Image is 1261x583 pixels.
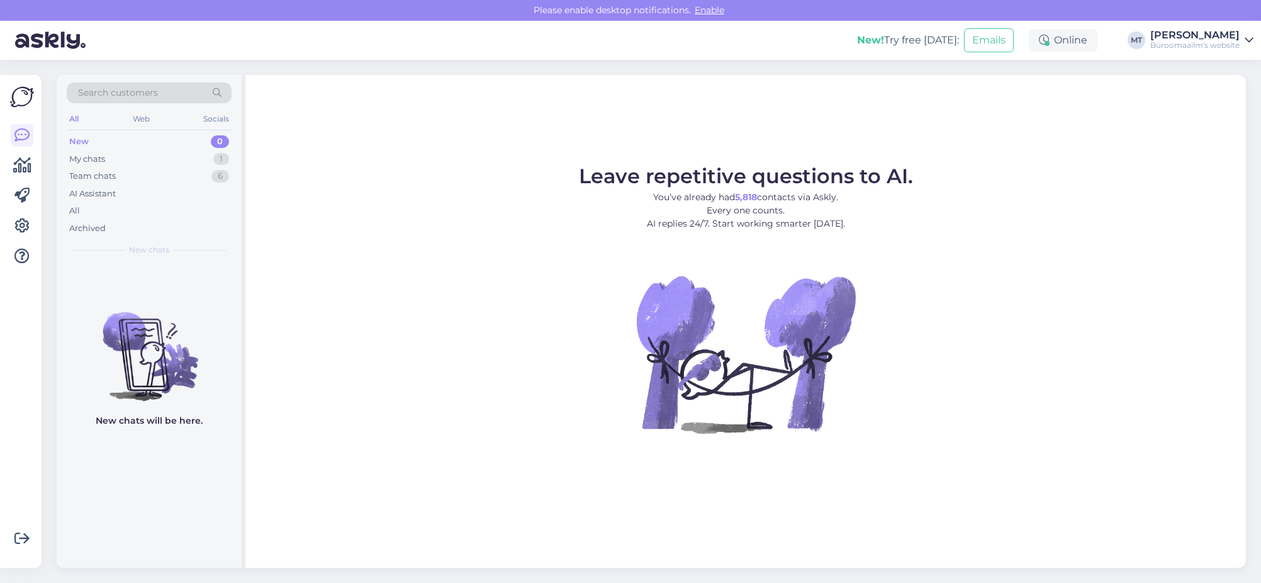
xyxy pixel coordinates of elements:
[579,191,913,230] p: You’ve already had contacts via Askly. Every one counts. AI replies 24/7. Start working smarter [...
[57,290,242,403] img: No chats
[964,28,1014,52] button: Emails
[67,111,81,127] div: All
[69,222,106,235] div: Archived
[69,205,80,217] div: All
[78,86,158,99] span: Search customers
[69,135,89,148] div: New
[857,33,959,48] div: Try free [DATE]:
[1150,40,1240,50] div: Büroomaailm's website
[69,188,116,200] div: AI Assistant
[201,111,232,127] div: Socials
[691,4,728,16] span: Enable
[10,85,34,109] img: Askly Logo
[211,170,229,183] div: 6
[857,34,884,46] b: New!
[1150,30,1240,40] div: [PERSON_NAME]
[129,244,169,256] span: New chats
[130,111,152,127] div: Web
[735,191,757,203] b: 5,818
[1128,31,1145,49] div: MT
[211,135,229,148] div: 0
[69,170,116,183] div: Team chats
[1029,29,1097,52] div: Online
[1150,30,1253,50] a: [PERSON_NAME]Büroomaailm's website
[96,414,203,427] p: New chats will be here.
[579,164,913,188] span: Leave repetitive questions to AI.
[632,241,859,467] img: No Chat active
[213,153,229,166] div: 1
[69,153,105,166] div: My chats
